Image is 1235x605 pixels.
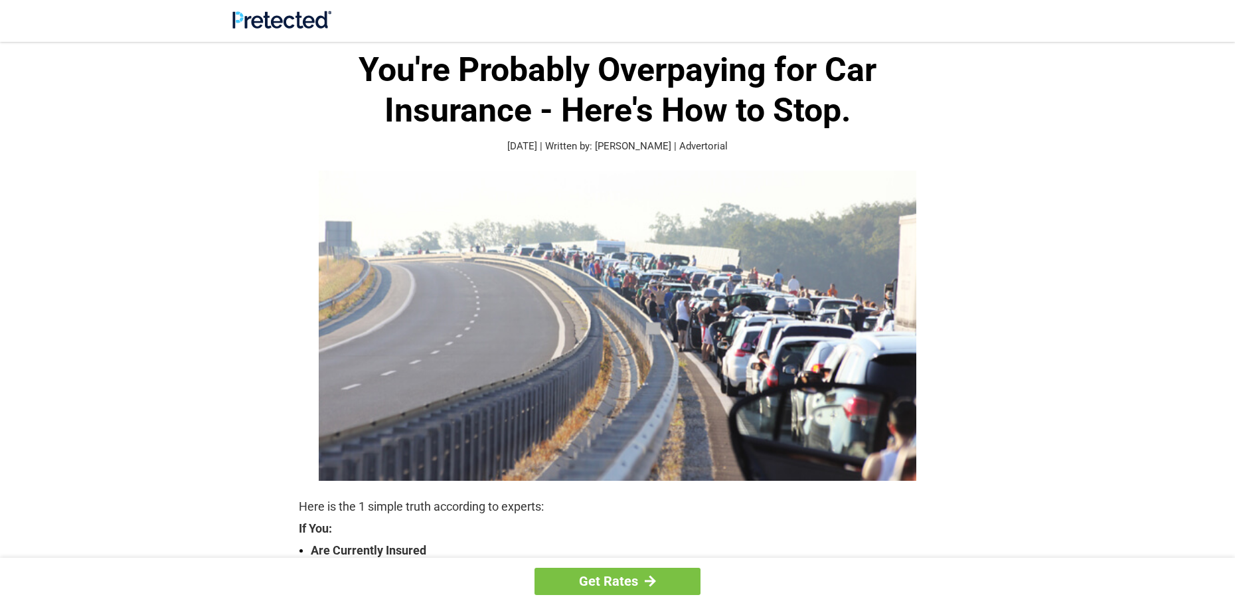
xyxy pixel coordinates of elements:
a: Site Logo [232,19,331,31]
h1: You're Probably Overpaying for Car Insurance - Here's How to Stop. [299,50,936,131]
strong: Are Currently Insured [311,541,936,560]
strong: If You: [299,523,936,535]
a: Get Rates [535,568,700,595]
p: [DATE] | Written by: [PERSON_NAME] | Advertorial [299,139,936,154]
p: Here is the 1 simple truth according to experts: [299,497,936,516]
img: Site Logo [232,11,331,29]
